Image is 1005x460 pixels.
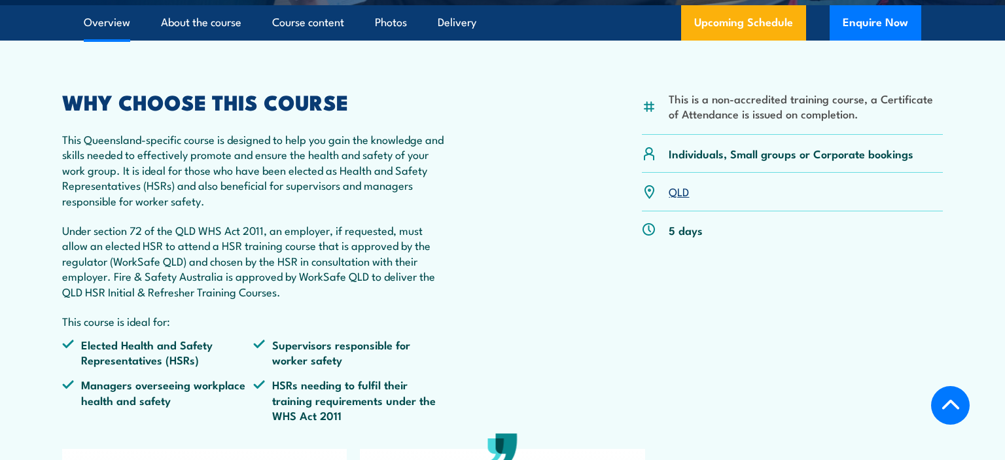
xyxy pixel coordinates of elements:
p: This Queensland-specific course is designed to help you gain the knowledge and skills needed to e... [62,132,444,208]
h2: WHY CHOOSE THIS COURSE [62,92,444,111]
a: Upcoming Schedule [681,5,806,41]
p: Under section 72 of the QLD WHS Act 2011, an employer, if requested, must allow an elected HSR to... [62,222,444,299]
button: Enquire Now [830,5,921,41]
a: QLD [669,183,689,199]
a: Overview [84,5,130,40]
a: Photos [375,5,407,40]
a: Delivery [438,5,476,40]
p: 5 days [669,222,703,238]
p: Individuals, Small groups or Corporate bookings [669,146,913,161]
p: This course is ideal for: [62,313,444,328]
li: HSRs needing to fulfil their training requirements under the WHS Act 2011 [253,377,444,423]
li: Managers overseeing workplace health and safety [62,377,253,423]
li: Elected Health and Safety Representatives (HSRs) [62,337,253,368]
li: Supervisors responsible for worker safety [253,337,444,368]
a: About the course [161,5,241,40]
a: Course content [272,5,344,40]
li: This is a non-accredited training course, a Certificate of Attendance is issued on completion. [669,91,943,122]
